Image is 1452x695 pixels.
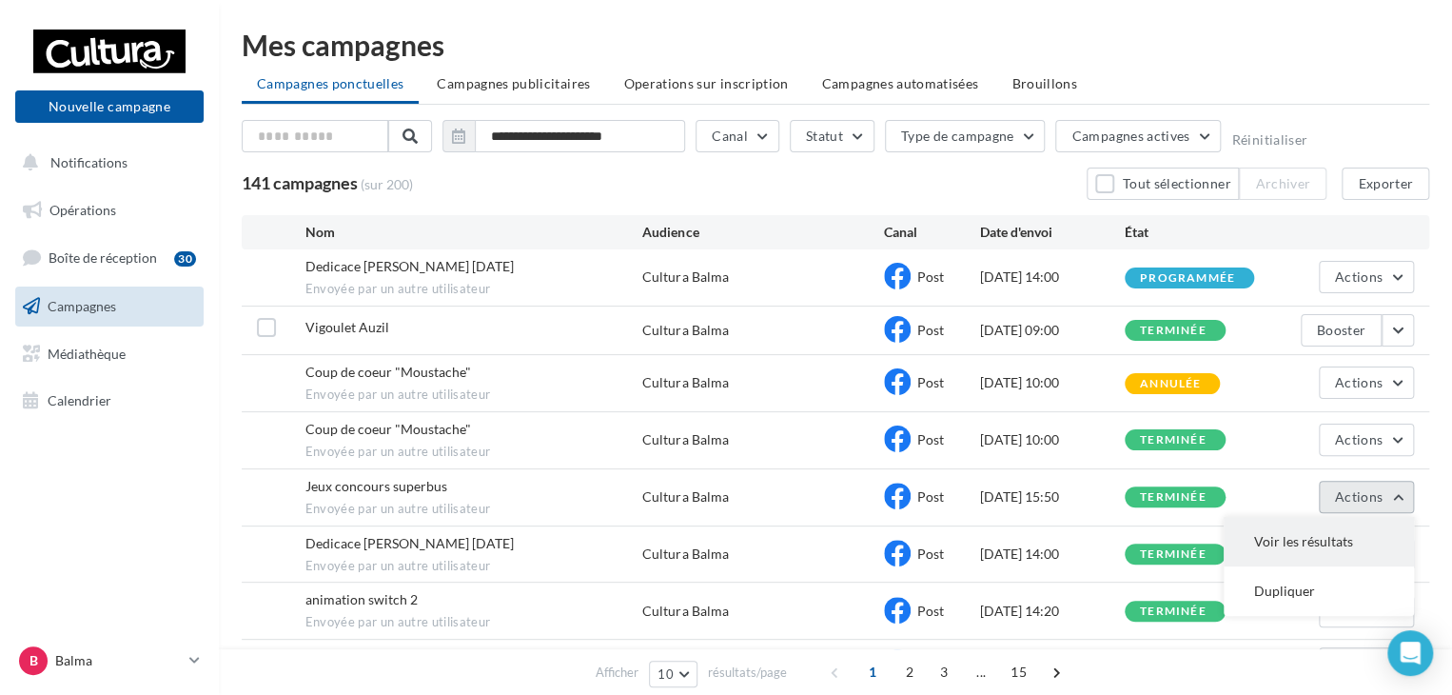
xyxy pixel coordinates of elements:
[1140,325,1207,337] div: terminée
[1319,647,1414,680] button: Actions
[305,258,514,274] span: Dedicace Marie-Genevieve Thomas 04.10.2025
[649,661,697,687] button: 10
[917,322,944,338] span: Post
[48,298,116,314] span: Campagnes
[657,666,674,682] span: 10
[305,387,643,404] span: Envoyée par un autre utilisateur
[15,643,204,679] a: B Balma
[980,223,1125,242] div: Date d'envoi
[1335,488,1383,505] span: Actions
[11,190,207,230] a: Opérations
[437,75,590,91] span: Campagnes publicitaires
[11,381,207,421] a: Calendrier
[1319,261,1414,293] button: Actions
[305,281,643,298] span: Envoyée par un autre utilisateur
[917,374,944,390] span: Post
[642,373,728,392] div: Cultura Balma
[1231,132,1307,148] button: Réinitialiser
[1301,314,1382,347] button: Booster
[48,345,126,361] span: Médiathèque
[11,143,200,183] button: Notifications
[790,120,874,152] button: Statut
[361,175,413,194] span: (sur 200)
[55,651,182,670] p: Balma
[642,602,728,621] div: Cultura Balma
[15,90,204,123] button: Nouvelle campagne
[885,120,1046,152] button: Type de campagne
[1335,431,1383,447] span: Actions
[1003,657,1034,687] span: 15
[1011,75,1077,91] span: Brouillons
[305,614,643,631] span: Envoyée par un autre utilisateur
[980,321,1125,340] div: [DATE] 09:00
[623,75,788,91] span: Operations sur inscription
[642,223,883,242] div: Audience
[980,487,1125,506] div: [DATE] 15:50
[11,334,207,374] a: Médiathèque
[929,657,959,687] span: 3
[49,249,157,266] span: Boîte de réception
[305,478,447,494] span: Jeux concours superbus
[1140,606,1207,618] div: terminée
[696,120,779,152] button: Canal
[174,251,196,267] div: 30
[884,223,980,242] div: Canal
[305,591,418,607] span: animation switch 2
[1224,566,1414,616] button: Dupliquer
[894,657,925,687] span: 2
[1224,517,1414,566] button: Voir les résultats
[642,268,728,287] div: Cultura Balma
[1140,378,1201,390] div: annulée
[1125,223,1269,242] div: État
[1140,491,1207,504] div: terminée
[1319,481,1414,513] button: Actions
[917,268,944,285] span: Post
[642,430,728,449] div: Cultura Balma
[305,364,471,380] span: Coup de coeur "Moustache"
[305,421,471,437] span: Coup de coeur "Moustache"
[642,487,728,506] div: Cultura Balma
[1071,128,1189,144] span: Campagnes actives
[822,75,979,91] span: Campagnes automatisées
[242,30,1429,59] div: Mes campagnes
[917,603,944,619] span: Post
[1087,168,1239,200] button: Tout sélectionner
[305,535,514,551] span: Dedicace Marie Constance Mallard 27.09.2028
[1055,120,1221,152] button: Campagnes actives
[980,268,1125,287] div: [DATE] 14:00
[1140,548,1207,561] div: terminée
[1319,424,1414,456] button: Actions
[29,651,38,670] span: B
[1140,272,1235,285] div: programmée
[1335,374,1383,390] span: Actions
[966,657,996,687] span: ...
[1335,268,1383,285] span: Actions
[642,545,728,564] div: Cultura Balma
[857,657,888,687] span: 1
[50,154,128,170] span: Notifications
[48,392,111,408] span: Calendrier
[917,488,944,505] span: Post
[1319,367,1414,399] button: Actions
[980,602,1125,621] div: [DATE] 14:20
[49,202,116,218] span: Opérations
[1342,168,1429,200] button: Exporter
[1239,168,1326,200] button: Archiver
[305,444,643,461] span: Envoyée par un autre utilisateur
[917,431,944,447] span: Post
[1140,434,1207,447] div: terminée
[11,237,207,278] a: Boîte de réception30
[708,664,787,682] span: résultats/page
[242,172,358,193] span: 141 campagnes
[980,545,1125,564] div: [DATE] 14:00
[917,546,944,562] span: Post
[11,287,207,327] a: Campagnes
[980,373,1125,392] div: [DATE] 10:00
[642,321,728,340] div: Cultura Balma
[980,430,1125,449] div: [DATE] 10:00
[596,664,638,682] span: Afficher
[305,319,389,335] span: Vigoulet Auzil
[305,501,643,518] span: Envoyée par un autre utilisateur
[1387,630,1433,676] div: Open Intercom Messenger
[305,558,643,575] span: Envoyée par un autre utilisateur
